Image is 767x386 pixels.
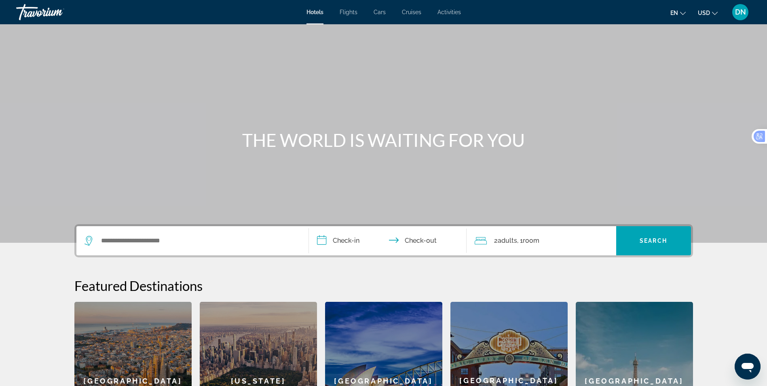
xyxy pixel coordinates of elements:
[340,9,357,15] a: Flights
[735,354,761,380] iframe: Button to launch messaging window
[16,2,97,23] a: Travorium
[232,129,535,151] h1: THE WORLD IS WAITING FOR YOU
[670,7,686,19] button: Change language
[498,237,517,244] span: Adults
[523,237,539,244] span: Room
[467,226,616,255] button: Travelers: 2 adults, 0 children
[517,235,539,246] span: , 1
[494,235,517,246] span: 2
[306,9,323,15] a: Hotels
[670,10,678,16] span: en
[640,238,667,244] span: Search
[698,10,710,16] span: USD
[402,9,421,15] a: Cruises
[74,278,693,294] h2: Featured Destinations
[698,7,718,19] button: Change currency
[616,226,691,255] button: Search
[76,226,691,255] div: Search widget
[730,4,751,21] button: User Menu
[374,9,386,15] a: Cars
[735,8,746,16] span: DN
[309,226,467,255] button: Check in and out dates
[437,9,461,15] a: Activities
